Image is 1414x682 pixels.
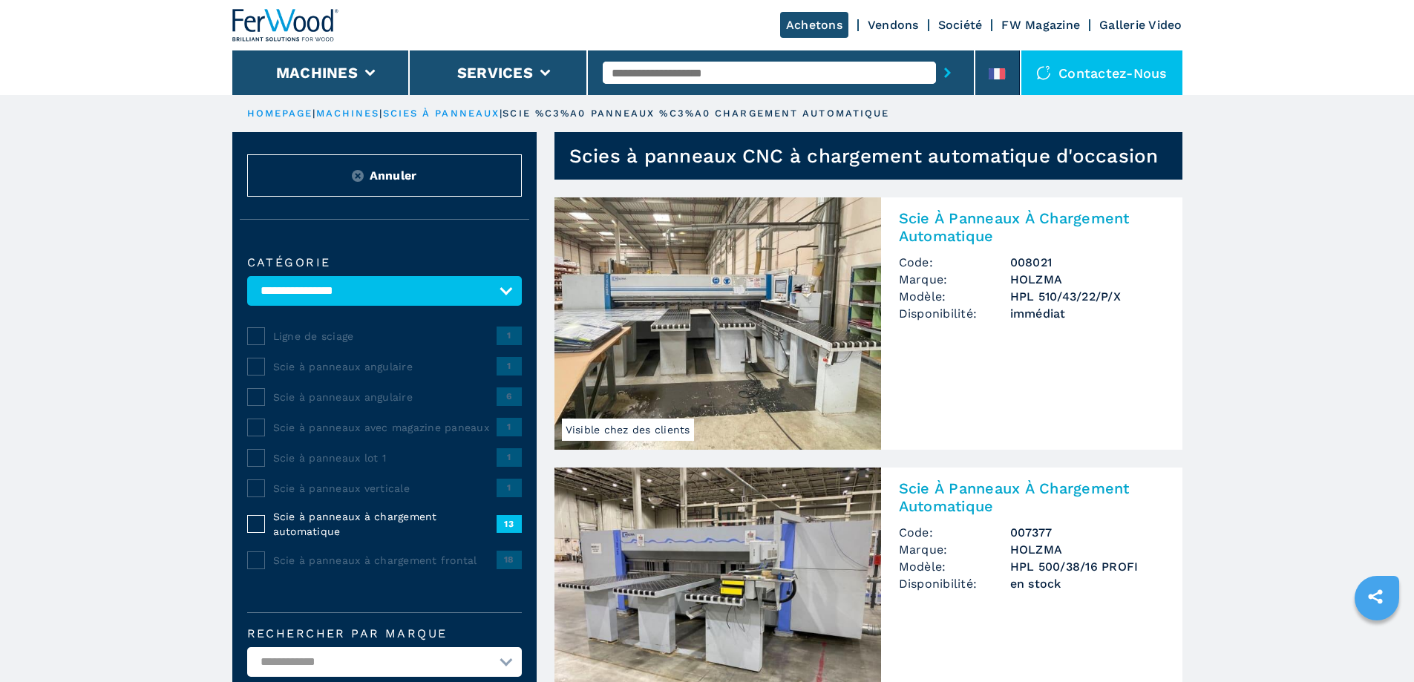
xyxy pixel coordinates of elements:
[273,553,497,568] span: Scie à panneaux à chargement frontal
[569,144,1159,168] h1: Scies à panneaux CNC à chargement automatique d'occasion
[899,305,1010,322] span: Disponibilité:
[503,107,889,120] p: scie %C3%A0 panneaux %C3%A0 chargement automatique
[1001,18,1080,32] a: FW Magazine
[247,628,522,640] label: Rechercher par marque
[273,450,497,465] span: Scie à panneaux lot 1
[500,108,503,119] span: |
[936,56,959,90] button: submit-button
[352,170,364,182] img: Reset
[554,197,1182,450] a: Scie À Panneaux À Chargement Automatique HOLZMA HPL 510/43/22/P/XVisible chez des clientsScie À P...
[938,18,983,32] a: Société
[1099,18,1182,32] a: Gallerie Video
[899,288,1010,305] span: Modèle:
[562,419,694,441] span: Visible chez des clients
[497,448,522,466] span: 1
[1357,578,1394,615] a: sharethis
[273,481,497,496] span: Scie à panneaux verticale
[780,12,848,38] a: Achetons
[899,254,1010,271] span: Code:
[247,108,313,119] a: HOMEPAGE
[899,271,1010,288] span: Marque:
[247,154,522,197] button: ResetAnnuler
[899,524,1010,541] span: Code:
[273,390,497,404] span: Scie à panneaux angulaire
[497,515,522,533] span: 13
[497,387,522,405] span: 6
[1010,575,1165,592] span: en stock
[316,108,380,119] a: machines
[273,359,497,374] span: Scie à panneaux angulaire
[899,209,1165,245] h2: Scie À Panneaux À Chargement Automatique
[273,329,497,344] span: Ligne de sciage
[232,9,339,42] img: Ferwood
[899,541,1010,558] span: Marque:
[899,479,1165,515] h2: Scie À Panneaux À Chargement Automatique
[457,64,533,82] button: Services
[868,18,919,32] a: Vendons
[497,479,522,496] span: 1
[273,509,497,539] span: Scie à panneaux à chargement automatique
[383,108,500,119] a: scies à panneaux
[370,167,417,184] span: Annuler
[1010,305,1165,322] span: immédiat
[1021,50,1182,95] div: Contactez-nous
[1010,524,1165,541] h3: 007377
[1036,65,1051,80] img: Contactez-nous
[1010,254,1165,271] h3: 008021
[497,357,522,375] span: 1
[497,327,522,344] span: 1
[554,197,881,450] img: Scie À Panneaux À Chargement Automatique HOLZMA HPL 510/43/22/P/X
[312,108,315,119] span: |
[247,257,522,269] label: catégorie
[1010,288,1165,305] h3: HPL 510/43/22/P/X
[1010,541,1165,558] h3: HOLZMA
[1010,271,1165,288] h3: HOLZMA
[497,418,522,436] span: 1
[276,64,358,82] button: Machines
[379,108,382,119] span: |
[497,551,522,568] span: 18
[273,420,497,435] span: Scie à panneaux avec magazine paneaux
[1010,558,1165,575] h3: HPL 500/38/16 PROFI
[899,558,1010,575] span: Modèle:
[899,575,1010,592] span: Disponibilité:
